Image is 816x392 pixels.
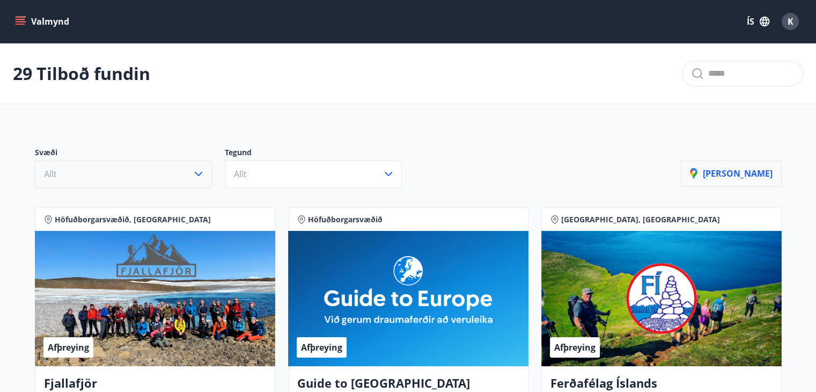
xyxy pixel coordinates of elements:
[690,168,773,179] p: [PERSON_NAME]
[741,12,775,31] button: ÍS
[681,160,782,187] button: [PERSON_NAME]
[13,12,73,31] button: menu
[48,342,89,353] span: Afþreying
[777,9,803,34] button: K
[561,214,720,225] span: [GEOGRAPHIC_DATA], [GEOGRAPHIC_DATA]
[225,160,402,188] button: Allt
[308,214,383,225] span: Höfuðborgarsvæðið
[301,342,342,353] span: Afþreying
[44,168,57,180] span: Allt
[55,214,211,225] span: Höfuðborgarsvæðið, [GEOGRAPHIC_DATA]
[13,62,150,85] p: 29 Tilboð fundin
[35,160,212,188] button: Allt
[554,342,596,353] span: Afþreying
[788,16,793,27] span: K
[234,168,247,180] span: Allt
[225,147,415,160] p: Tegund
[35,147,225,160] p: Svæði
